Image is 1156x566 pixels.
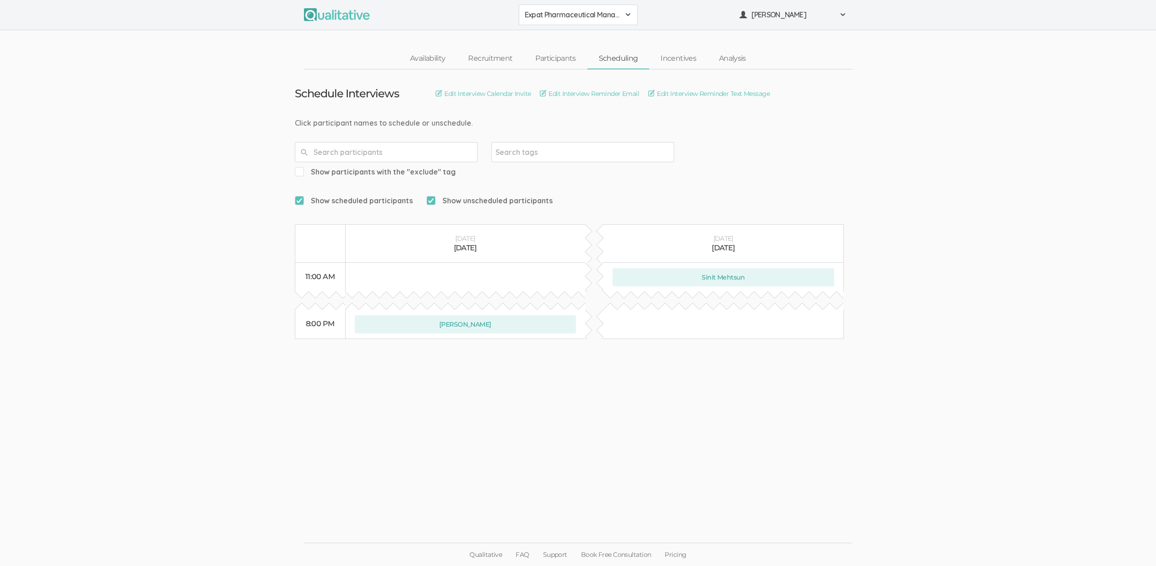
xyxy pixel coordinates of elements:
div: 11:00 AM [304,272,336,282]
span: Show unscheduled participants [426,196,553,206]
a: Incentives [649,49,708,69]
a: Qualitative [463,543,509,566]
button: Sinit Mehtsun [613,268,834,286]
div: [DATE] [355,243,576,254]
button: [PERSON_NAME] [355,315,576,333]
button: Expat Pharmaceutical Managers [519,5,638,25]
span: Show participants with the "exclude" tag [295,167,456,177]
a: FAQ [509,543,536,566]
h3: Schedule Interviews [295,88,400,100]
div: [DATE] [613,243,834,254]
div: Click participant names to schedule or unschedule. [295,118,862,128]
div: [DATE] [355,234,576,243]
span: Show scheduled participants [295,196,413,206]
a: Analysis [708,49,757,69]
a: Pricing [658,543,693,566]
a: Recruitment [457,49,524,69]
iframe: Chat Widget [1110,522,1156,566]
div: 8:00 PM [304,319,336,329]
a: Scheduling [587,49,650,69]
a: Book Free Consultation [574,543,658,566]
a: Support [536,543,574,566]
a: Participants [524,49,587,69]
a: Edit Interview Calendar Invite [436,89,531,99]
a: Edit Interview Reminder Text Message [648,89,770,99]
span: Expat Pharmaceutical Managers [525,10,620,20]
button: [PERSON_NAME] [734,5,852,25]
input: Search participants [295,142,478,162]
span: [PERSON_NAME] [751,10,834,20]
input: Search tags [495,146,553,158]
a: Availability [399,49,457,69]
div: [DATE] [613,234,834,243]
img: Qualitative [304,8,370,21]
a: Edit Interview Reminder Email [540,89,639,99]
